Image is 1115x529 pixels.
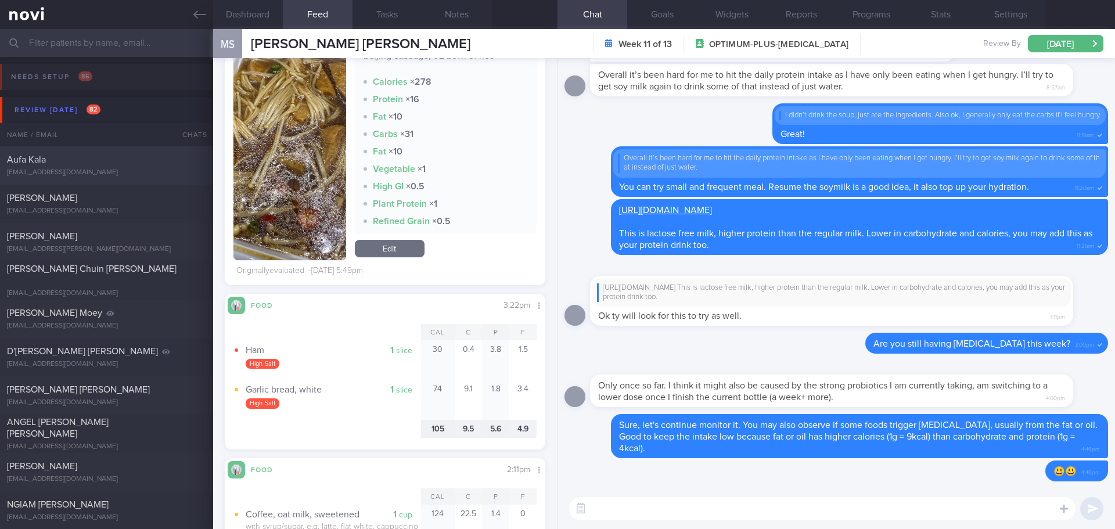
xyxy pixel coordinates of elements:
[1046,81,1065,92] span: 8:57am
[432,217,451,226] strong: × 0.5
[1081,466,1100,477] span: 4:46pm
[246,344,421,356] div: Ham
[389,147,402,156] strong: × 10
[7,398,206,407] div: [EMAIL_ADDRESS][DOMAIN_NAME]
[7,475,206,484] div: [EMAIL_ADDRESS][DOMAIN_NAME]
[779,111,1101,120] div: I didn’t drink the soup, just ate the ingredients. Also ok, I generally only eat the carbs if I f...
[7,385,150,394] span: [PERSON_NAME] [PERSON_NAME]
[455,340,482,380] div: 0.4
[421,488,455,505] div: Cal
[983,39,1021,49] span: Review By
[482,324,509,340] div: P
[396,347,412,355] small: slice
[1051,310,1065,321] span: 1:11pm
[210,22,245,67] div: MS
[7,360,206,369] div: [EMAIL_ADDRESS][DOMAIN_NAME]
[373,77,408,87] strong: Calories
[1028,35,1103,52] button: [DATE]
[509,340,537,380] div: 1.5
[246,398,279,409] div: High Salt
[1046,391,1065,402] span: 4:00pm
[396,386,412,394] small: slice
[78,71,92,81] span: 86
[7,418,109,438] span: ANGEL [PERSON_NAME] [PERSON_NAME]
[429,199,437,208] strong: × 1
[597,283,1066,303] div: [URL][DOMAIN_NAME] This is lactose free milk, higher protein than the regular milk. Lower in carb...
[410,77,431,87] strong: × 278
[482,488,509,505] div: P
[618,154,1101,173] div: Overall it’s been hard for me to hit the daily protein intake as I have only been eating when I g...
[1053,467,1077,476] span: 😃😃
[619,206,712,215] a: [URL][DOMAIN_NAME]
[393,510,397,519] strong: 1
[1081,442,1100,454] span: 4:46pm
[87,105,100,114] span: 82
[619,432,1075,453] span: Good to keep the intake low because fat or oil has higher calories (1g = 9kcal) than carbohydrate...
[7,232,77,241] span: [PERSON_NAME]
[455,488,482,505] div: C
[406,182,425,191] strong: × 0.5
[482,380,509,420] div: 1.8
[455,380,482,420] div: 9.1
[7,347,158,356] span: D'[PERSON_NAME] [PERSON_NAME]
[390,385,394,394] strong: 1
[245,464,292,474] div: Food
[246,384,421,395] div: Garlic bread, white
[355,240,425,257] a: Edit
[233,380,421,420] button: 1 slice Garlic bread, white High Salt
[373,217,430,226] strong: Refined Grain
[1077,128,1094,139] span: 11:19am
[780,129,805,139] span: Great!
[7,193,77,203] span: [PERSON_NAME]
[421,340,455,380] div: 30
[509,380,537,420] div: 3.4
[619,182,1029,192] span: You can try small and frequent meal. Resume the soymilk is a good idea, it also top up your hydra...
[482,420,509,438] div: 5.6
[509,420,537,438] div: 4.9
[233,31,346,260] img: Braised tofu with enoki and beijing cabbage, 1/2 bowl of rice
[373,147,386,156] strong: Fat
[598,311,742,321] span: Ok ty will look for this to try as well.
[7,168,206,177] div: [EMAIL_ADDRESS][DOMAIN_NAME]
[373,182,404,191] strong: High GI
[455,324,482,340] div: C
[7,500,109,509] span: NGIAM [PERSON_NAME]
[7,245,206,254] div: [EMAIL_ADDRESS][PERSON_NAME][DOMAIN_NAME]
[7,322,206,330] div: [EMAIL_ADDRESS][DOMAIN_NAME]
[619,420,1098,430] span: Sure, let's continue monitor it. You may also observe if some foods trigger [MEDICAL_DATA], usual...
[251,37,470,51] span: [PERSON_NAME] [PERSON_NAME]
[421,380,455,420] div: 74
[373,199,427,208] strong: Plant Protein
[390,346,394,355] strong: 1
[7,155,46,164] span: Aufa Kala
[399,511,412,519] small: cup
[618,38,672,50] strong: Week 11 of 13
[507,466,530,474] span: 2:11pm
[598,70,1053,91] span: Overall it’s been hard for me to hit the daily protein intake as I have only been eating when I g...
[246,509,421,520] div: Coffee, oat milk, sweetened
[373,95,403,104] strong: Protein
[873,339,1070,348] span: Are you still having [MEDICAL_DATA] this week?
[7,289,206,298] div: [EMAIL_ADDRESS][DOMAIN_NAME]
[8,69,95,85] div: Needs setup
[7,207,206,215] div: [EMAIL_ADDRESS][DOMAIN_NAME]
[619,229,1092,250] span: This is lactose free milk, higher protein than the regular milk. Lower in carbohydrate and calori...
[373,164,415,174] strong: Vegetable
[509,488,537,505] div: F
[509,324,537,340] div: F
[709,39,848,51] span: OPTIMUM-PLUS-[MEDICAL_DATA]
[1075,338,1094,349] span: 3:00pm
[7,513,206,522] div: [EMAIL_ADDRESS][DOMAIN_NAME]
[421,324,455,340] div: Cal
[233,340,421,380] button: 1 slice Ham High Salt
[418,164,426,174] strong: × 1
[1075,181,1094,192] span: 11:20am
[373,129,398,139] strong: Carbs
[7,442,206,451] div: [EMAIL_ADDRESS][DOMAIN_NAME]
[236,266,363,276] div: Originally evaluated – [DATE] 5:49pm
[455,420,482,438] div: 9.5
[482,340,509,380] div: 3.8
[503,301,530,310] span: 3:22pm
[167,123,213,146] div: Chats
[246,359,279,369] div: High Salt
